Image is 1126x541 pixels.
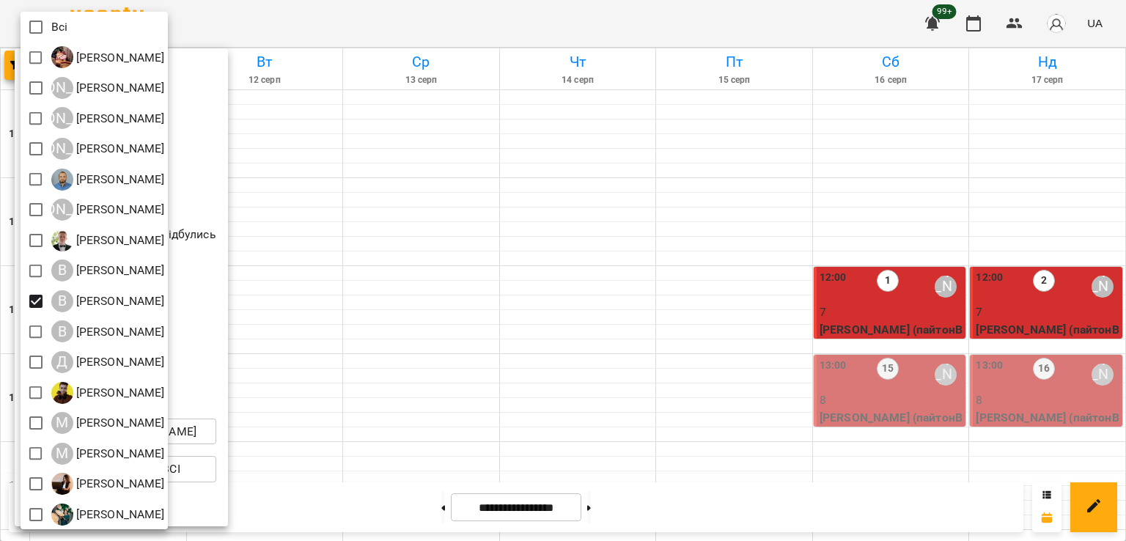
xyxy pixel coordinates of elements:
a: [PERSON_NAME] [PERSON_NAME] [51,199,165,221]
p: Всі [51,18,67,36]
div: Віталій Кадуха [51,320,165,342]
div: [PERSON_NAME] [51,107,73,129]
a: О [PERSON_NAME] [51,504,165,526]
p: [PERSON_NAME] [73,171,165,188]
img: О [51,504,73,526]
div: Микита Пономарьов [51,412,165,434]
div: [PERSON_NAME] [51,77,73,99]
a: В [PERSON_NAME] [51,260,165,281]
img: Д [51,382,73,404]
a: В [PERSON_NAME] [51,290,165,312]
div: М [51,443,73,465]
a: В [PERSON_NAME] [51,229,165,251]
div: [PERSON_NAME] [51,138,73,160]
p: [PERSON_NAME] [73,201,165,218]
p: [PERSON_NAME] [73,49,165,67]
p: [PERSON_NAME] [73,353,165,371]
img: Н [51,473,73,495]
a: М [PERSON_NAME] [51,443,165,465]
p: [PERSON_NAME] [73,384,165,402]
div: Ілля Петруша [51,46,165,68]
div: Денис Пущало [51,382,165,404]
div: Надія Шрай [51,473,165,495]
p: [PERSON_NAME] [73,323,165,341]
a: [PERSON_NAME] [PERSON_NAME] [51,77,165,99]
div: Д [51,351,73,373]
a: М [PERSON_NAME] [51,412,165,434]
a: Н [PERSON_NAME] [51,473,165,495]
a: Д [PERSON_NAME] [51,382,165,404]
a: В [PERSON_NAME] [51,320,165,342]
div: Антон Костюк [51,169,165,191]
a: [PERSON_NAME] [PERSON_NAME] [51,138,165,160]
div: [PERSON_NAME] [51,199,73,221]
p: [PERSON_NAME] [73,506,165,523]
p: [PERSON_NAME] [73,262,165,279]
a: Д [PERSON_NAME] [51,351,165,373]
div: В [51,290,73,312]
div: Михайло Поліщук [51,443,165,465]
div: М [51,412,73,434]
p: [PERSON_NAME] [73,140,165,158]
div: В [51,320,73,342]
p: [PERSON_NAME] [73,445,165,463]
p: [PERSON_NAME] [73,475,165,493]
div: Вадим Моргун [51,229,165,251]
div: В [51,260,73,281]
div: Денис Замрій [51,351,165,373]
a: А [PERSON_NAME] [51,169,165,191]
img: В [51,229,73,251]
img: І [51,46,73,68]
p: [PERSON_NAME] [73,232,165,249]
p: [PERSON_NAME] [73,292,165,310]
p: [PERSON_NAME] [73,414,165,432]
p: [PERSON_NAME] [73,110,165,128]
a: І [PERSON_NAME] [51,46,165,68]
a: [PERSON_NAME] [PERSON_NAME] [51,107,165,129]
img: А [51,169,73,191]
div: Ольга Мизюк [51,504,165,526]
div: Владислав Границький [51,260,165,281]
p: [PERSON_NAME] [73,79,165,97]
